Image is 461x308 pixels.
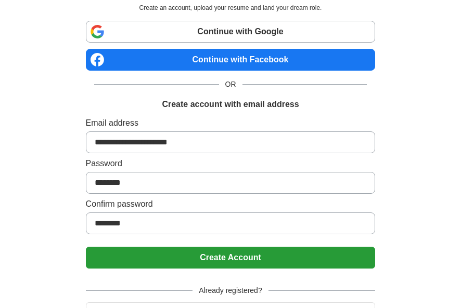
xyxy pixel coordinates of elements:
label: Password [86,157,376,170]
label: Email address [86,117,376,129]
label: Confirm password [86,198,376,210]
span: Already registered? [193,285,268,296]
button: Create Account [86,247,376,269]
span: OR [219,79,242,90]
a: Continue with Facebook [86,49,376,71]
p: Create an account, upload your resume and land your dream role. [88,3,374,12]
a: Continue with Google [86,21,376,43]
h1: Create account with email address [162,98,299,111]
